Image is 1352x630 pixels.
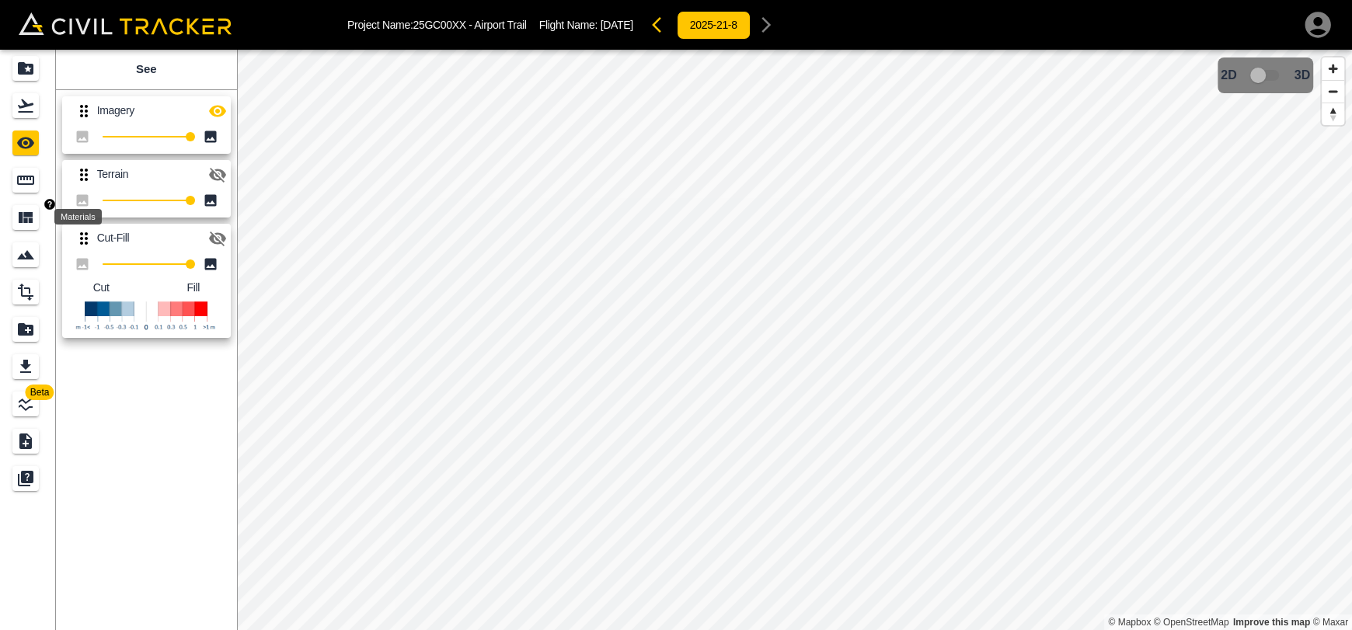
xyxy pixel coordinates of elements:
[539,19,633,31] p: Flight Name:
[1243,61,1288,90] span: 3D model not uploaded yet
[1108,617,1151,628] a: Mapbox
[1312,617,1348,628] a: Maxar
[601,19,633,31] span: [DATE]
[347,19,527,31] p: Project Name: 25GC00XX - Airport Trail
[19,12,232,34] img: Civil Tracker
[1233,617,1310,628] a: Map feedback
[1295,68,1310,82] span: 3D
[237,50,1352,630] canvas: Map
[1322,80,1344,103] button: Zoom out
[54,209,102,225] div: Materials
[1221,68,1236,82] span: 2D
[1322,57,1344,80] button: Zoom in
[1154,617,1229,628] a: OpenStreetMap
[677,11,751,40] button: 2025-21-8
[1322,103,1344,125] button: Reset bearing to north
